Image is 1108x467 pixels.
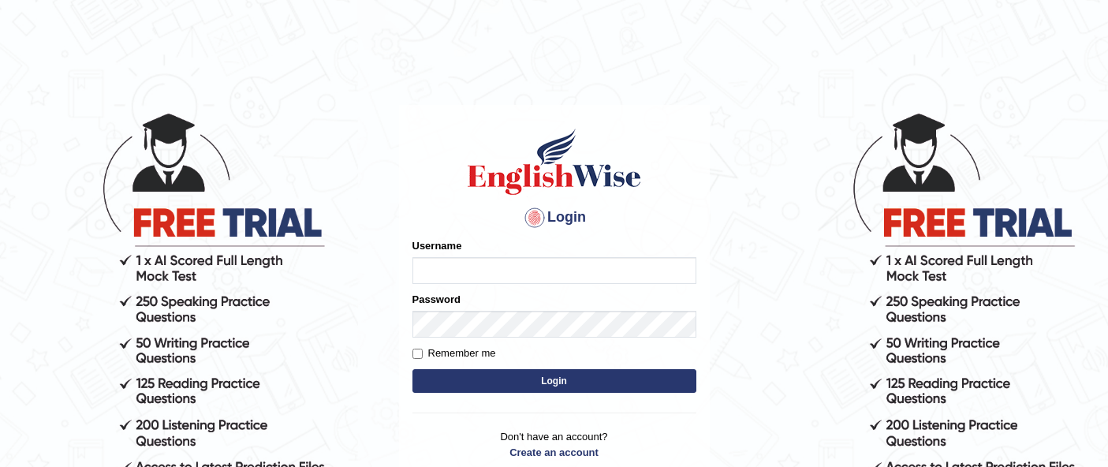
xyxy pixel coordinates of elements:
[412,346,496,361] label: Remember me
[412,445,696,460] a: Create an account
[412,369,696,393] button: Login
[412,292,461,307] label: Password
[412,205,696,230] h4: Login
[412,238,462,253] label: Username
[464,126,644,197] img: Logo of English Wise sign in for intelligent practice with AI
[412,349,423,359] input: Remember me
